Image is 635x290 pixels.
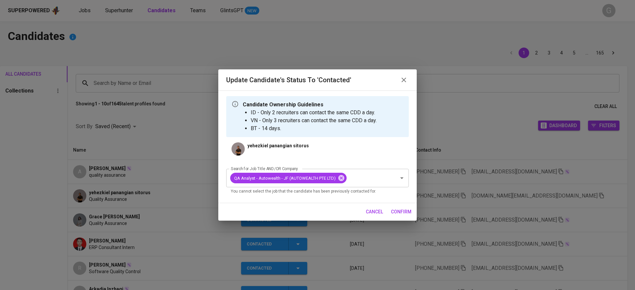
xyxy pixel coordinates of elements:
[251,117,377,125] li: VN - Only 3 recruiters can contact the same CDD a day.
[366,208,383,216] span: cancel
[363,206,386,218] button: cancel
[243,101,377,109] p: Candidate Ownership Guidelines
[397,173,406,183] button: Open
[231,188,404,195] p: You cannot select the job that the candidate has been previously contacted for.
[391,208,411,216] span: confirm
[247,142,309,149] p: yehezkiel panangian sitorus
[230,175,340,181] span: QA Analyst - Autowealth - JF (AUTOWEALTH PTE LTD)
[251,109,377,117] li: ID - Only 2 recruiters can contact the same CDD a day.
[226,75,351,85] h6: Update Candidate's Status to 'Contacted'
[388,206,414,218] button: confirm
[251,125,377,132] li: BT - 14 days.
[232,142,245,156] img: b7da4cfe53e93f6ce2a71552c8721293.jpg
[230,173,347,183] div: QA Analyst - Autowealth - JF (AUTOWEALTH PTE LTD)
